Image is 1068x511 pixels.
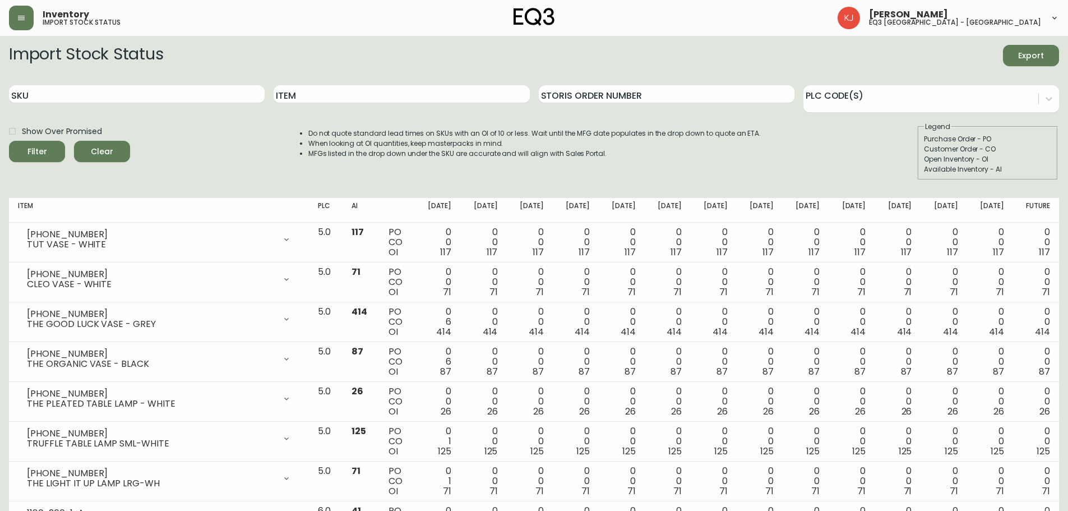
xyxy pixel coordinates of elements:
[976,227,1004,257] div: 0 0
[27,319,275,329] div: THE GOOD LUCK VASE - GREY
[608,466,636,496] div: 0 0
[22,126,102,137] span: Show Over Promised
[608,386,636,417] div: 0 0
[1022,347,1050,377] div: 0 0
[1003,45,1059,66] button: Export
[930,466,958,496] div: 0 0
[976,386,1004,417] div: 0 0
[671,405,682,418] span: 26
[533,246,544,259] span: 117
[529,325,544,338] span: 414
[1022,426,1050,457] div: 0 0
[904,485,912,498] span: 71
[654,386,682,417] div: 0 0
[533,365,544,378] span: 87
[829,198,875,223] th: [DATE]
[469,267,497,297] div: 0 0
[27,309,275,319] div: [PHONE_NUMBER]
[389,405,398,418] span: OI
[414,198,460,223] th: [DATE]
[884,267,912,297] div: 0 0
[487,246,498,259] span: 117
[967,198,1013,223] th: [DATE]
[811,485,820,498] span: 71
[18,347,300,371] div: [PHONE_NUMBER]THE ORGANIC VASE - BLACK
[43,10,89,19] span: Inventory
[993,365,1004,378] span: 87
[389,227,406,257] div: PO CO
[899,445,912,458] span: 125
[489,286,498,298] span: 71
[996,286,1004,298] span: 71
[608,307,636,337] div: 0 0
[608,347,636,377] div: 0 0
[389,466,406,496] div: PO CO
[469,426,497,457] div: 0 0
[1022,227,1050,257] div: 0 0
[930,347,958,377] div: 0 0
[389,347,406,377] div: PO CO
[27,279,275,289] div: CLEO VASE - WHITE
[716,246,728,259] span: 117
[514,8,555,26] img: logo
[389,286,398,298] span: OI
[352,305,367,318] span: 414
[423,386,451,417] div: 0 0
[654,466,682,496] div: 0 0
[309,462,343,501] td: 5.0
[838,466,866,496] div: 0 0
[515,426,543,457] div: 0 0
[515,386,543,417] div: 0 0
[1042,286,1050,298] span: 71
[487,365,498,378] span: 87
[352,265,360,278] span: 71
[352,225,364,238] span: 117
[809,405,820,418] span: 26
[746,386,774,417] div: 0 0
[608,267,636,297] div: 0 0
[469,347,497,377] div: 0 0
[852,445,866,458] span: 125
[884,307,912,337] div: 0 0
[943,325,958,338] span: 414
[671,246,682,259] span: 117
[530,445,544,458] span: 125
[562,227,590,257] div: 0 0
[857,485,866,498] span: 71
[792,386,820,417] div: 0 0
[441,405,451,418] span: 26
[1022,267,1050,297] div: 0 0
[792,227,820,257] div: 0 0
[599,198,645,223] th: [DATE]
[924,164,1052,174] div: Available Inventory - AI
[838,307,866,337] div: 0 0
[389,307,406,337] div: PO CO
[27,240,275,250] div: TUT VASE - WHITE
[993,405,1004,418] span: 26
[671,365,682,378] span: 87
[947,246,958,259] span: 117
[309,223,343,263] td: 5.0
[897,325,912,338] span: 414
[27,349,275,359] div: [PHONE_NUMBER]
[343,198,380,223] th: AI
[423,426,451,457] div: 0 1
[645,198,691,223] th: [DATE]
[783,198,829,223] th: [DATE]
[43,19,121,26] h5: import stock status
[309,422,343,462] td: 5.0
[535,286,544,298] span: 71
[309,382,343,422] td: 5.0
[443,485,451,498] span: 71
[806,445,820,458] span: 125
[700,267,728,297] div: 0 0
[991,445,1004,458] span: 125
[625,246,636,259] span: 117
[996,485,1004,498] span: 71
[945,445,958,458] span: 125
[716,365,728,378] span: 87
[576,445,590,458] span: 125
[27,389,275,399] div: [PHONE_NUMBER]
[762,246,774,259] span: 117
[581,485,590,498] span: 71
